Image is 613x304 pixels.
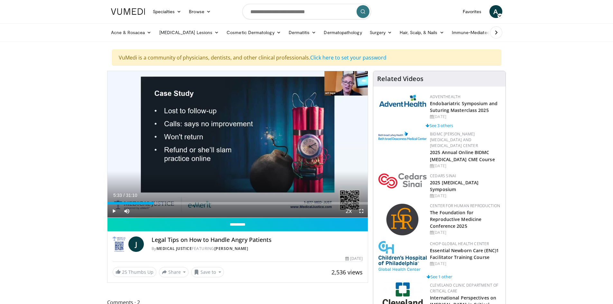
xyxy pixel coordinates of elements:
[378,241,427,271] img: 8fbf8b72-0f77-40e1-90f4-9648163fd298.jpg.150x105_q85_autocrop_double_scale_upscale_version-0.2.jpg
[128,236,144,252] a: J
[430,247,499,260] a: Essential Newborn Care (ENC)1 Facilitator Training Course
[448,26,500,39] a: Immune-Mediated
[427,274,452,280] a: See 1 other
[152,246,363,252] div: By FEATURING
[396,26,448,39] a: Hair, Scalp, & Nails
[430,209,481,229] a: The Foundation for Reproductive Medicine Conference 2025
[378,173,427,189] img: 7e905080-f4a2-4088-8787-33ce2bef9ada.png.150x105_q85_autocrop_double_scale_upscale_version-0.2.png
[430,94,460,99] a: AdventHealth
[122,269,127,275] span: 25
[355,205,368,217] button: Fullscreen
[459,5,486,18] a: Favorites
[107,205,120,217] button: Play
[113,236,126,252] img: Medical Justice
[426,123,453,128] a: See 3 others
[386,203,420,237] img: c058e059-5986-4522-8e32-16b7599f4943.png.150x105_q85_autocrop_double_scale_upscale_version-0.2.png
[320,26,366,39] a: Dermatopathology
[124,193,125,198] span: /
[242,4,371,19] input: Search topics, interventions
[107,71,368,218] video-js: Video Player
[430,180,478,192] a: 2025 [MEDICAL_DATA] Symposium
[223,26,284,39] a: Cosmetic Dermatology
[156,246,192,251] a: Medical Justice
[113,193,122,198] span: 5:33
[107,202,368,205] div: Progress Bar
[285,26,320,39] a: Dermatitis
[378,132,427,140] img: c96b19ec-a48b-46a9-9095-935f19585444.png.150x105_q85_autocrop_double_scale_upscale_version-0.2.png
[430,203,500,208] a: Center for Human Reproduction
[430,131,478,148] a: BIDMC [PERSON_NAME][MEDICAL_DATA] and [MEDICAL_DATA] Center
[113,267,156,277] a: 25 Thumbs Up
[430,241,489,246] a: CHOP Global Health Center
[430,282,498,294] a: Cleveland Clinic Department of Critical Care
[430,114,500,120] div: [DATE]
[430,193,500,199] div: [DATE]
[214,246,248,251] a: [PERSON_NAME]
[120,205,133,217] button: Mute
[489,5,502,18] a: A
[345,256,363,262] div: [DATE]
[191,267,224,277] button: Save to
[430,261,500,267] div: [DATE]
[126,193,137,198] span: 31:10
[430,149,495,162] a: 2025 Annual Online BIDMC [MEDICAL_DATA] CME Course
[366,26,396,39] a: Surgery
[149,5,185,18] a: Specialties
[377,75,423,83] h4: Related Videos
[185,5,215,18] a: Browse
[155,26,223,39] a: [MEDICAL_DATA] Lesions
[112,50,501,66] div: VuMedi is a community of physicians, dentists, and other clinical professionals.
[159,267,189,277] button: Share
[152,236,363,244] h4: Legal Tips on How to Handle Angry Patients
[331,268,363,276] span: 2,536 views
[430,100,497,113] a: Endobariatric Symposium and Suturing Masterclass 2025
[430,163,500,169] div: [DATE]
[111,8,145,15] img: VuMedi Logo
[310,54,386,61] a: Click here to set your password
[378,94,427,107] img: 5c3c682d-da39-4b33-93a5-b3fb6ba9580b.jpg.150x105_q85_autocrop_double_scale_upscale_version-0.2.jpg
[430,230,500,235] div: [DATE]
[430,173,456,179] a: Cedars Sinai
[107,26,155,39] a: Acne & Rosacea
[342,205,355,217] button: Playback Rate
